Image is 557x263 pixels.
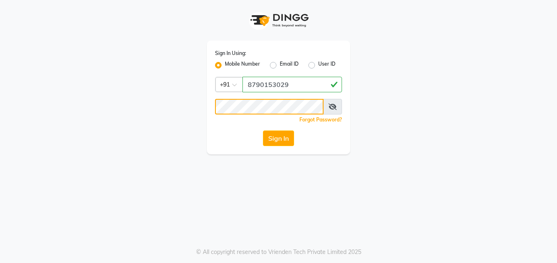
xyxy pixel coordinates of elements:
img: logo1.svg [246,8,311,32]
input: Username [242,77,342,92]
button: Sign In [263,130,294,146]
label: User ID [318,60,335,70]
label: Mobile Number [225,60,260,70]
a: Forgot Password? [299,117,342,123]
input: Username [215,99,324,114]
label: Sign In Using: [215,50,246,57]
label: Email ID [280,60,299,70]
